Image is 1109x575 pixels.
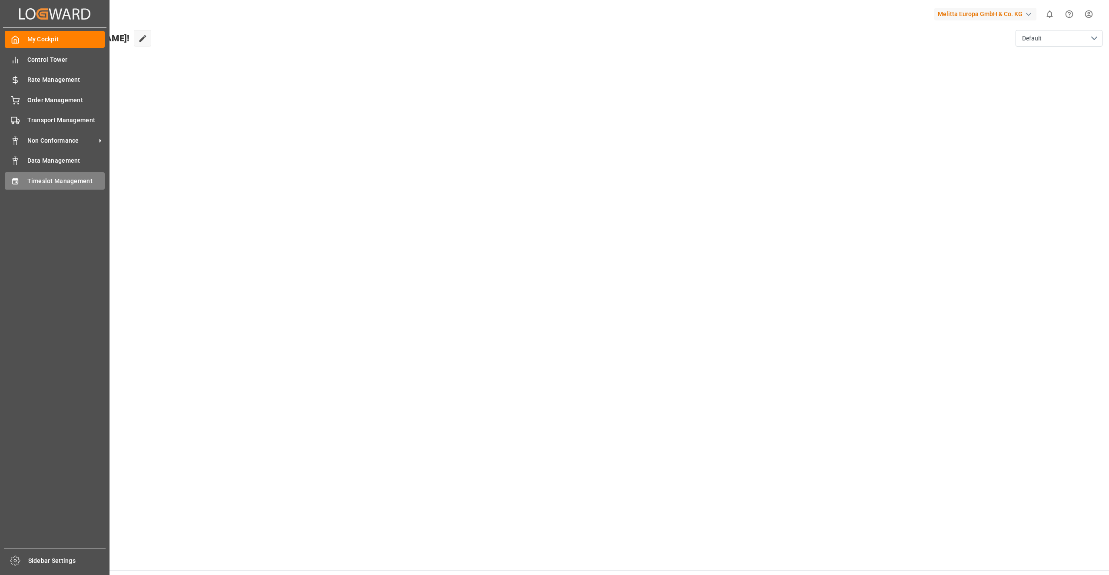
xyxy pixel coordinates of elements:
[1059,4,1079,24] button: Help Center
[5,31,105,48] a: My Cockpit
[934,6,1040,22] button: Melitta Europa GmbH & Co. KG
[5,172,105,189] a: Timeslot Management
[27,116,105,125] span: Transport Management
[5,152,105,169] a: Data Management
[5,112,105,129] a: Transport Management
[27,136,96,145] span: Non Conformance
[28,556,106,565] span: Sidebar Settings
[5,71,105,88] a: Rate Management
[27,177,105,186] span: Timeslot Management
[1040,4,1059,24] button: show 0 new notifications
[27,55,105,64] span: Control Tower
[27,75,105,84] span: Rate Management
[27,35,105,44] span: My Cockpit
[1022,34,1042,43] span: Default
[27,156,105,165] span: Data Management
[5,91,105,108] a: Order Management
[934,8,1036,20] div: Melitta Europa GmbH & Co. KG
[27,96,105,105] span: Order Management
[1016,30,1102,47] button: open menu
